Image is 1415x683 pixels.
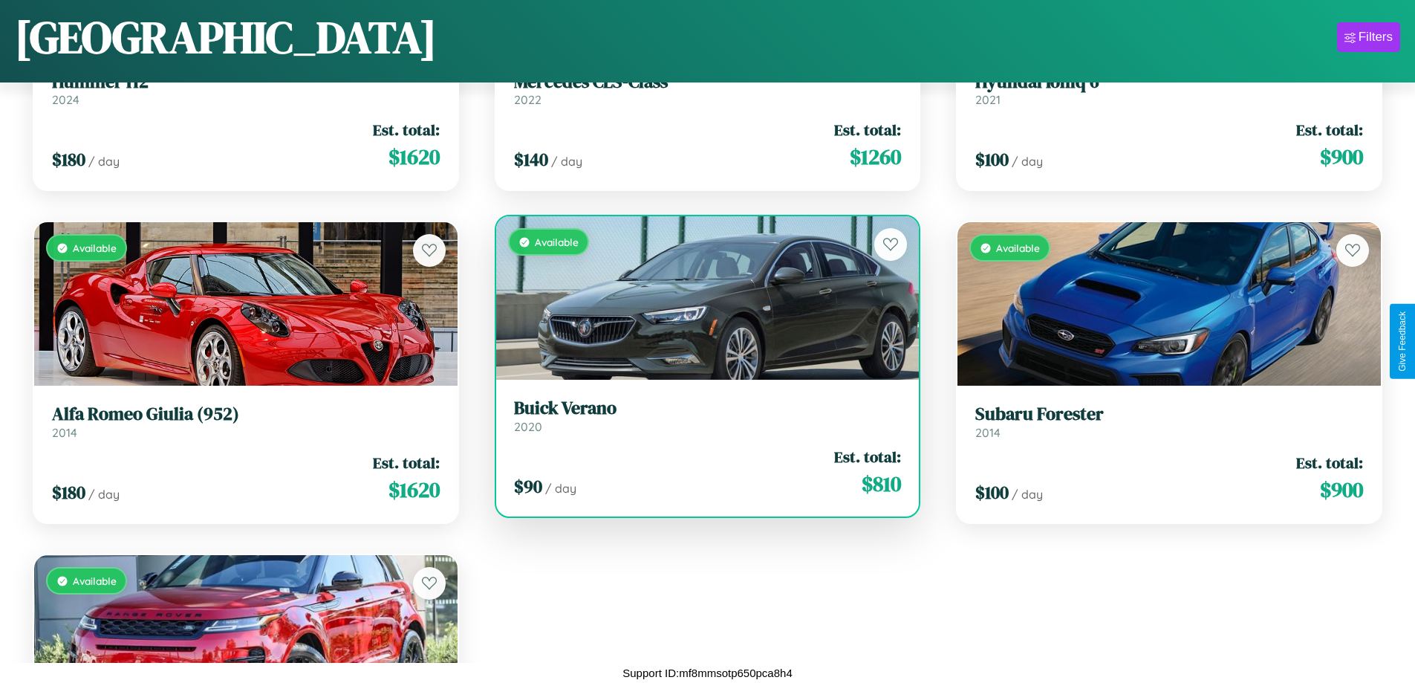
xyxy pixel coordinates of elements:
span: / day [551,154,582,169]
div: Give Feedback [1397,311,1408,372]
span: 2020 [514,419,542,434]
span: Est. total: [373,119,440,140]
span: 2014 [975,425,1001,440]
h1: [GEOGRAPHIC_DATA] [15,7,437,68]
span: $ 810 [862,469,901,499]
div: Filters [1359,30,1393,45]
a: Buick Verano2020 [514,398,902,434]
span: $ 180 [52,147,85,172]
span: $ 140 [514,147,548,172]
span: $ 1620 [388,142,440,172]
span: Available [73,574,117,587]
span: Available [73,242,117,254]
span: $ 900 [1320,475,1363,505]
span: Est. total: [834,119,901,140]
span: / day [1012,154,1043,169]
h3: Alfa Romeo Giulia (952) [52,404,440,425]
span: Est. total: [373,452,440,473]
span: 2024 [52,92,79,107]
span: $ 1260 [850,142,901,172]
span: $ 100 [975,480,1009,505]
span: / day [545,481,576,496]
span: / day [1012,487,1043,502]
p: Support ID: mf8mmsotp650pca8h4 [622,663,792,683]
span: 2022 [514,92,541,107]
span: / day [88,487,120,502]
a: Alfa Romeo Giulia (952)2014 [52,404,440,440]
h3: Buick Verano [514,398,902,419]
a: Hyundai Ioniq 62021 [975,71,1363,108]
span: $ 90 [514,474,542,499]
span: 2014 [52,425,77,440]
span: Est. total: [834,446,901,467]
span: Est. total: [1296,119,1363,140]
span: $ 180 [52,480,85,505]
a: Subaru Forester2014 [975,404,1363,440]
span: Available [996,242,1040,254]
a: Hummer H22024 [52,71,440,108]
span: 2021 [975,92,1001,107]
span: / day [88,154,120,169]
a: Mercedes CLS-Class2022 [514,71,902,108]
span: Available [535,236,579,248]
span: Est. total: [1296,452,1363,473]
button: Filters [1337,22,1400,52]
h3: Subaru Forester [975,404,1363,425]
span: $ 1620 [388,475,440,505]
span: $ 900 [1320,142,1363,172]
span: $ 100 [975,147,1009,172]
